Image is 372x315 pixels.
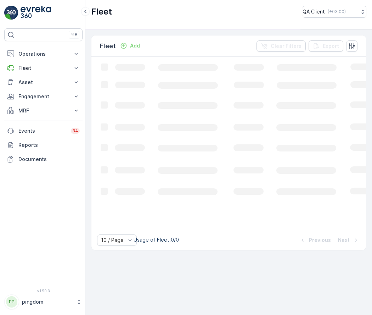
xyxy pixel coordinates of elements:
[4,61,83,75] button: Fleet
[298,236,332,244] button: Previous
[134,236,179,243] p: Usage of Fleet : 0/0
[21,6,51,20] img: logo_light-DOdMpM7g.png
[4,124,83,138] a: Events34
[337,236,360,244] button: Next
[4,104,83,118] button: MRF
[18,93,68,100] p: Engagement
[4,75,83,89] button: Asset
[4,6,18,20] img: logo
[303,6,366,18] button: QA Client(+03:00)
[309,237,331,244] p: Previous
[6,296,17,308] div: PP
[303,8,325,15] p: QA Client
[100,41,116,51] p: Fleet
[4,138,83,152] a: Reports
[271,43,301,50] p: Clear Filters
[18,79,68,86] p: Asset
[117,42,143,50] button: Add
[309,40,343,52] button: Export
[130,42,140,49] p: Add
[4,294,83,309] button: PPpingdom
[22,298,73,305] p: pingdom
[4,89,83,104] button: Engagement
[71,32,78,38] p: ⌘B
[18,156,80,163] p: Documents
[18,65,68,72] p: Fleet
[323,43,339,50] p: Export
[257,40,306,52] button: Clear Filters
[4,152,83,166] a: Documents
[338,237,350,244] p: Next
[4,47,83,61] button: Operations
[328,9,346,15] p: ( +03:00 )
[72,128,78,134] p: 34
[18,142,80,149] p: Reports
[91,6,112,17] p: Fleet
[18,127,67,134] p: Events
[18,107,68,114] p: MRF
[18,50,68,57] p: Operations
[4,289,83,293] span: v 1.50.3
